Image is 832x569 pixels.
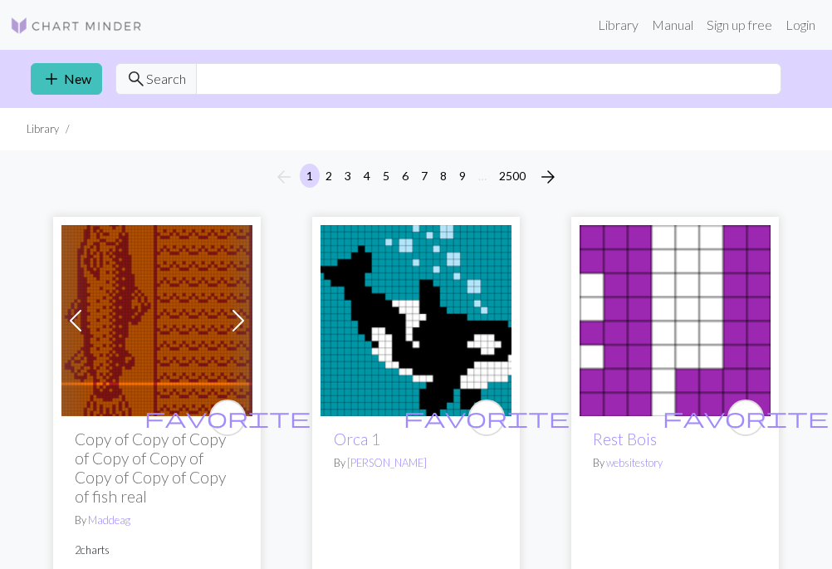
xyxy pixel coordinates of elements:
button: 9 [453,164,472,188]
p: 2 charts [75,542,239,558]
i: favourite [663,401,829,434]
button: 2500 [492,164,532,188]
p: By [75,513,239,528]
img: Orca 1 [321,225,511,416]
a: Rest Bois [580,311,771,326]
button: 7 [414,164,434,188]
img: Logo [10,16,143,36]
button: 3 [338,164,358,188]
h2: Copy of Copy of Copy of Copy of Copy of Copy of Copy of Copy of fish real [75,429,239,506]
li: Library [27,121,59,137]
p: By [593,455,757,471]
button: 1 [300,164,320,188]
a: Maddeag [88,513,130,527]
span: arrow_forward [538,165,558,189]
span: favorite [144,405,311,430]
a: Manual [645,8,700,42]
i: favourite [404,401,570,434]
nav: Page navigation [267,164,565,190]
a: websitestory [606,456,663,469]
a: Orca 1 [334,429,380,449]
button: favourite [727,400,764,436]
a: Orca 1 [321,311,511,326]
img: fish real [61,225,252,416]
a: Login [779,8,822,42]
button: 6 [395,164,415,188]
a: fish real [61,311,252,326]
a: Rest Bois [593,429,657,449]
a: [PERSON_NAME] [347,456,427,469]
span: search [126,67,146,91]
button: 4 [357,164,377,188]
span: favorite [404,405,570,430]
button: 8 [433,164,453,188]
span: favorite [663,405,829,430]
button: 2 [319,164,339,188]
a: Library [591,8,645,42]
img: Rest Bois [580,225,771,416]
button: 5 [376,164,396,188]
button: favourite [209,400,246,436]
span: Search [146,69,186,89]
button: Next [531,164,565,190]
span: add [42,67,61,91]
a: Sign up free [700,8,779,42]
i: favourite [144,401,311,434]
i: Next [538,167,558,187]
button: favourite [468,400,505,436]
a: New [31,63,102,95]
p: By [334,455,498,471]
